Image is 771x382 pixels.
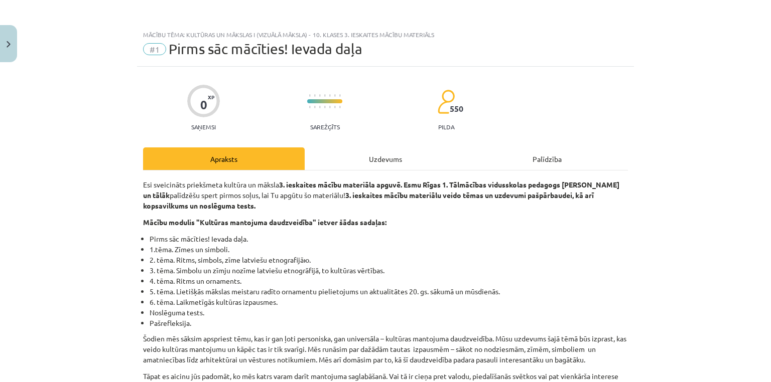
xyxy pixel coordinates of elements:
span: 550 [450,104,463,113]
li: 1.tēma. Zīmes un simboli. [150,244,628,255]
div: Palīdzība [466,147,628,170]
img: icon-short-line-57e1e144782c952c97e751825c79c345078a6d821885a25fce030b3d8c18986b.svg [309,94,310,97]
li: 4. tēma. Ritms un ornaments. [150,276,628,286]
img: icon-short-line-57e1e144782c952c97e751825c79c345078a6d821885a25fce030b3d8c18986b.svg [319,94,320,97]
span: #1 [143,43,166,55]
b: 3. ieskaites mācību materiālu veido tēmas un uzdevumi pašpārbaudei, kā arī kopsavilkums un noslēg... [143,190,594,210]
img: icon-short-line-57e1e144782c952c97e751825c79c345078a6d821885a25fce030b3d8c18986b.svg [324,94,325,97]
li: Pašrefleksija. [150,318,628,328]
img: icon-short-line-57e1e144782c952c97e751825c79c345078a6d821885a25fce030b3d8c18986b.svg [329,106,330,108]
li: 5. tēma. Lietišķās mākslas meistaru radīto ornamentu pielietojums un aktualitātes 20. gs. sākumā ... [150,286,628,297]
img: icon-short-line-57e1e144782c952c97e751825c79c345078a6d821885a25fce030b3d8c18986b.svg [314,94,315,97]
strong: Mācību modulis "Kultūras mantojuma daudzveidība" ietver šādas sadaļas: [143,218,387,227]
p: Šodien mēs sāksim apspriest tēmu, kas ir gan ļoti personiska, gan universāla – kultūras mantojuma... [143,333,628,365]
img: students-c634bb4e5e11cddfef0936a35e636f08e4e9abd3cc4e673bd6f9a4125e45ecb1.svg [437,89,455,114]
p: Saņemsi [187,123,220,130]
span: XP [208,94,214,100]
img: icon-short-line-57e1e144782c952c97e751825c79c345078a6d821885a25fce030b3d8c18986b.svg [329,94,330,97]
img: icon-short-line-57e1e144782c952c97e751825c79c345078a6d821885a25fce030b3d8c18986b.svg [334,94,335,97]
img: icon-short-line-57e1e144782c952c97e751825c79c345078a6d821885a25fce030b3d8c18986b.svg [319,106,320,108]
li: 2. tēma. Ritms, simbols, zīme latviešu etnografijāю. [150,255,628,265]
img: icon-short-line-57e1e144782c952c97e751825c79c345078a6d821885a25fce030b3d8c18986b.svg [314,106,315,108]
b: 3. ieskaites mācību materiāla apguvē. Esmu Rīgas 1. Tālmācības vidusskolas pedagogs [PERSON_NAME]... [143,180,619,200]
img: icon-close-lesson-0947bae3869378f0d4975bcd49f059093ad1ed9edebbc8119c70593378902aed.svg [7,41,11,48]
p: Esi sveicināts priekšmeta kultūra un māksla palīdzēšu spert pirmos soļus, lai Tu apgūtu šo materi... [143,179,628,211]
img: icon-short-line-57e1e144782c952c97e751825c79c345078a6d821885a25fce030b3d8c18986b.svg [339,94,340,97]
p: pilda [438,123,454,130]
img: icon-short-line-57e1e144782c952c97e751825c79c345078a6d821885a25fce030b3d8c18986b.svg [309,106,310,108]
span: Pirms sāc mācīties! Ievada daļa [169,41,362,57]
li: 3. tēma. Simbolu un zīmju nozīme latviešu etnogrāfijā, to kultūras vērtības. [150,265,628,276]
div: 0 [200,98,207,112]
img: icon-short-line-57e1e144782c952c97e751825c79c345078a6d821885a25fce030b3d8c18986b.svg [334,106,335,108]
div: Uzdevums [305,147,466,170]
li: Noslēguma tests. [150,307,628,318]
img: icon-short-line-57e1e144782c952c97e751825c79c345078a6d821885a25fce030b3d8c18986b.svg [339,106,340,108]
img: icon-short-line-57e1e144782c952c97e751825c79c345078a6d821885a25fce030b3d8c18986b.svg [324,106,325,108]
div: Apraksts [143,147,305,170]
li: 6. tēma. Laikmetīgās kultūras izpausmes. [150,297,628,307]
li: Pirms sāc mācīties! Ievada daļa. [150,234,628,244]
div: Mācību tēma: Kultūras un mākslas i (vizuālā māksla) - 10. klases 3. ieskaites mācību materiāls [143,31,628,38]
p: Sarežģīts [310,123,340,130]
